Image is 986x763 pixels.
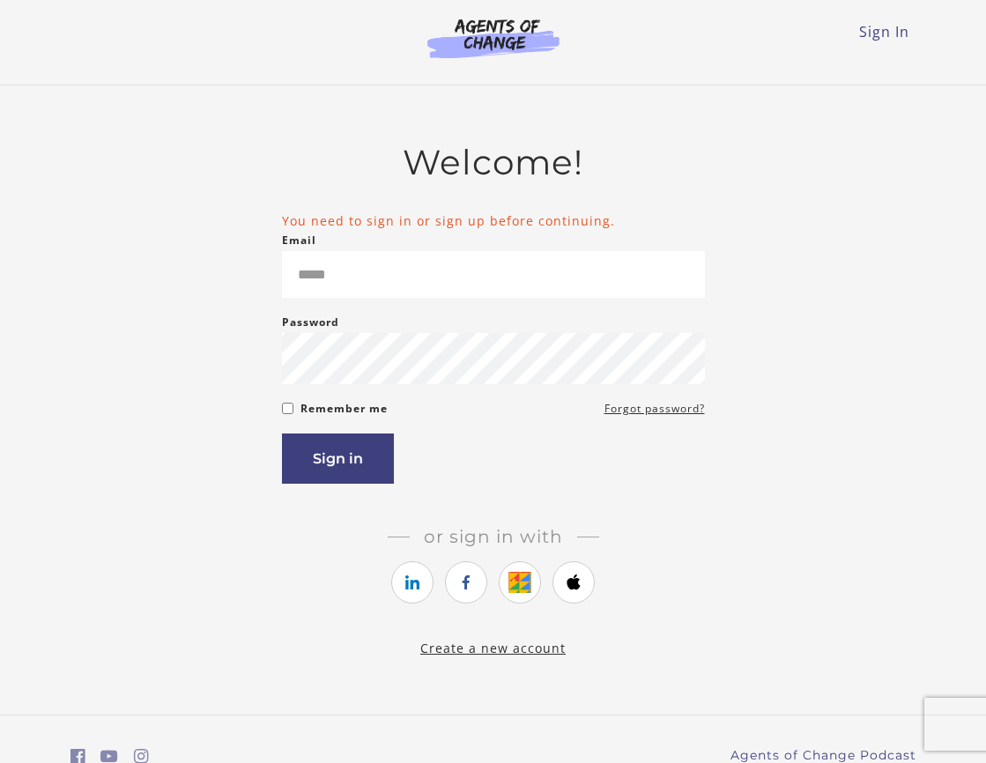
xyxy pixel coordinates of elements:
button: Sign in [282,433,394,484]
label: Remember me [300,398,388,419]
h2: Welcome! [282,142,705,183]
span: Or sign in with [410,526,577,547]
a: https://courses.thinkific.com/users/auth/facebook?ss%5Breferral%5D=&ss%5Buser_return_to%5D=%2Facc... [445,561,487,604]
a: Create a new account [420,640,566,656]
a: Sign In [859,22,909,41]
a: Forgot password? [604,398,705,419]
label: Password [282,312,339,333]
li: You need to sign in or sign up before continuing. [282,211,705,230]
a: https://courses.thinkific.com/users/auth/linkedin?ss%5Breferral%5D=&ss%5Buser_return_to%5D=%2Facc... [391,561,434,604]
img: Agents of Change Logo [409,18,578,58]
a: https://courses.thinkific.com/users/auth/apple?ss%5Breferral%5D=&ss%5Buser_return_to%5D=%2Faccoun... [552,561,595,604]
label: Email [282,230,316,251]
a: https://courses.thinkific.com/users/auth/google?ss%5Breferral%5D=&ss%5Buser_return_to%5D=%2Faccou... [499,561,541,604]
